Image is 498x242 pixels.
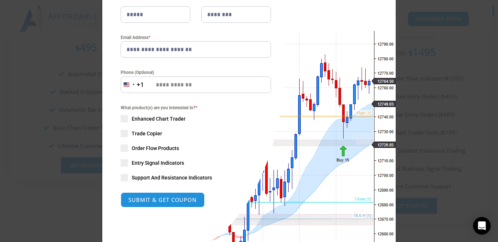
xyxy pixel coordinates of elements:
label: Email Address [121,34,271,41]
span: Entry Signal Indicators [132,159,184,167]
div: +1 [137,80,144,90]
label: Entry Signal Indicators [121,159,271,167]
button: Selected country [121,76,144,93]
label: Order Flow Products [121,145,271,152]
span: Trade Copier [132,130,162,137]
button: SUBMIT & GET COUPON [121,192,205,207]
span: Order Flow Products [132,145,179,152]
div: Abrir Intercom Messenger [473,217,491,235]
span: What product(s) are you interested in? [121,104,271,111]
label: Phone (Optional) [121,69,271,76]
span: Support And Resistance Indicators [132,174,212,181]
label: Support And Resistance Indicators [121,174,271,181]
label: Enhanced Chart Trader [121,115,271,122]
span: Enhanced Chart Trader [132,115,186,122]
label: Trade Copier [121,130,271,137]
